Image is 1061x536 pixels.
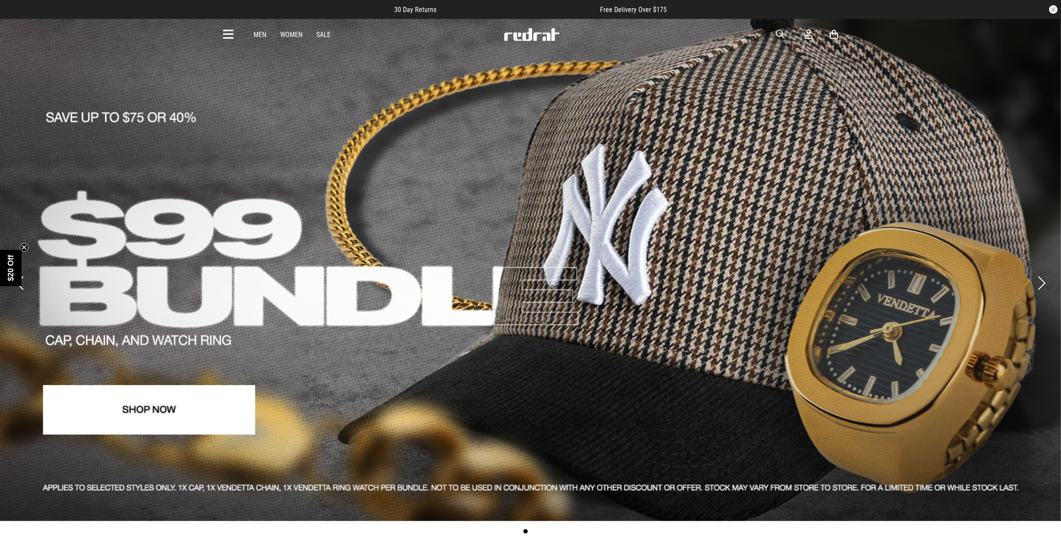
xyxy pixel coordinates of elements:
span: $20 Off [6,255,15,281]
iframe: Customer reviews powered by Trustpilot [454,5,583,14]
button: Open LiveChat chat widget [7,3,33,29]
button: Close teaser [20,243,28,252]
a: Women [280,31,303,39]
a: Sale [316,31,331,39]
a: Men [254,31,266,39]
span: Free Delivery Over $175 [600,6,667,14]
button: Next slide [1036,274,1047,293]
img: Redrat logo [503,28,560,41]
span: 30 Day Returns [394,6,436,14]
